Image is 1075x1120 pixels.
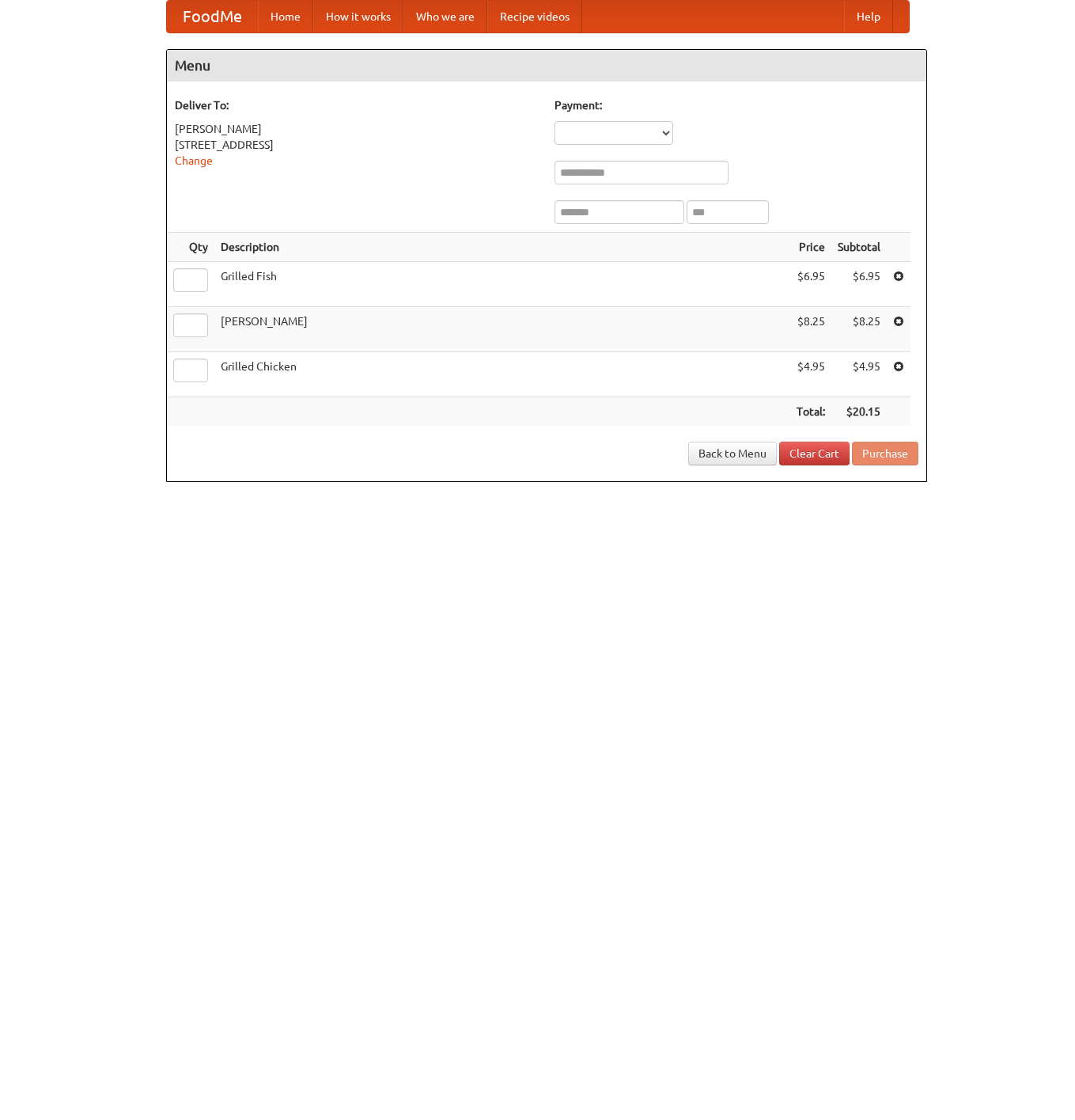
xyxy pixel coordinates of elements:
[831,262,887,307] td: $6.95
[831,352,887,397] td: $4.95
[175,154,213,167] a: Change
[831,233,887,262] th: Subtotal
[487,1,582,32] a: Recipe videos
[167,233,214,262] th: Qty
[790,262,831,307] td: $6.95
[852,442,918,465] button: Purchase
[790,352,831,397] td: $4.95
[258,1,313,32] a: Home
[555,97,918,113] h5: Payment:
[688,442,777,465] a: Back to Menu
[403,1,487,32] a: Who we are
[831,397,887,427] th: $20.15
[175,121,539,137] div: [PERSON_NAME]
[175,97,539,113] h5: Deliver To:
[214,352,790,397] td: Grilled Chicken
[167,50,926,82] h4: Menu
[214,307,790,352] td: [PERSON_NAME]
[313,1,403,32] a: How it works
[790,307,831,352] td: $8.25
[214,233,790,262] th: Description
[779,442,850,465] a: Clear Cart
[831,307,887,352] td: $8.25
[167,1,258,32] a: FoodMe
[175,137,539,153] div: [STREET_ADDRESS]
[844,1,893,32] a: Help
[214,262,790,307] td: Grilled Fish
[790,233,831,262] th: Price
[790,397,831,427] th: Total:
